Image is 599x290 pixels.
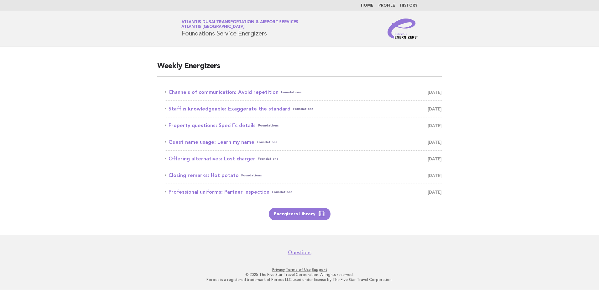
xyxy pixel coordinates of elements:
[428,154,442,163] span: [DATE]
[108,272,491,277] p: © 2025 The Five Star Travel Corporation. All rights reserved.
[286,267,311,272] a: Terms of Use
[165,171,442,180] a: Closing remarks: Hot potatoFoundations [DATE]
[165,154,442,163] a: Offering alternatives: Lost chargerFoundations [DATE]
[108,267,491,272] p: · ·
[378,4,395,8] a: Profile
[388,19,418,39] img: Service Energizers
[269,208,331,220] a: Energizers Library
[288,250,311,256] a: Questions
[165,105,442,113] a: Staff is knowledgeable: Exaggerate the standardFoundations [DATE]
[258,154,279,163] span: Foundations
[428,171,442,180] span: [DATE]
[272,267,285,272] a: Privacy
[258,121,279,130] span: Foundations
[165,121,442,130] a: Property questions: Specific detailsFoundations [DATE]
[312,267,327,272] a: Support
[157,61,442,77] h2: Weekly Energizers
[428,88,442,97] span: [DATE]
[361,4,373,8] a: Home
[165,188,442,196] a: Professional uniforms: Partner inspectionFoundations [DATE]
[108,277,491,282] p: Forbes is a registered trademark of Forbes LLC used under license by The Five Star Travel Corpora...
[428,105,442,113] span: [DATE]
[281,88,302,97] span: Foundations
[428,121,442,130] span: [DATE]
[272,188,293,196] span: Foundations
[293,105,314,113] span: Foundations
[181,25,245,29] span: Atlantis [GEOGRAPHIC_DATA]
[428,188,442,196] span: [DATE]
[181,20,298,29] a: Atlantis Dubai Transportation & Airport ServicesAtlantis [GEOGRAPHIC_DATA]
[181,20,298,37] h1: Foundations Service Energizers
[400,4,418,8] a: History
[241,171,262,180] span: Foundations
[165,88,442,97] a: Channels of communication: Avoid repetitionFoundations [DATE]
[428,138,442,147] span: [DATE]
[165,138,442,147] a: Guest name usage: Learn my nameFoundations [DATE]
[257,138,278,147] span: Foundations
